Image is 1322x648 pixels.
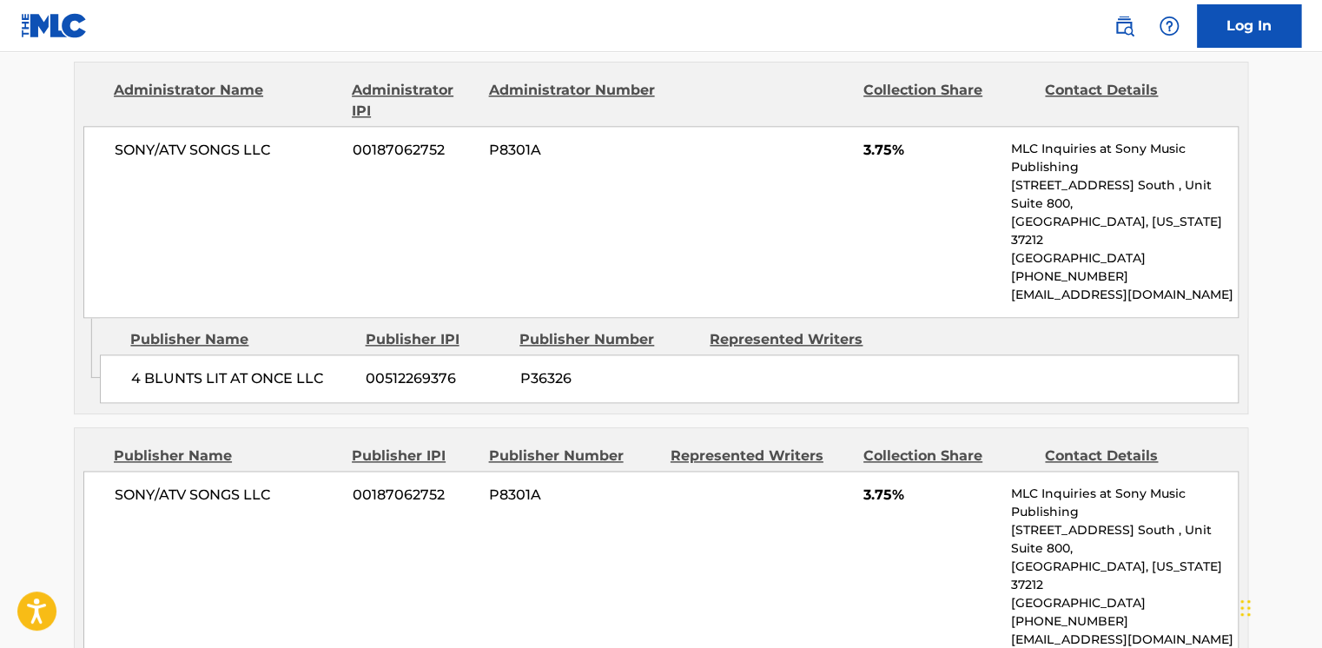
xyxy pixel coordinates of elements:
div: Publisher Number [488,446,657,466]
img: MLC Logo [21,13,88,38]
div: Collection Share [863,80,1032,122]
span: P36326 [519,368,697,389]
div: Contact Details [1045,446,1213,466]
span: 00187062752 [353,485,476,506]
p: MLC Inquiries at Sony Music Publishing [1011,485,1238,521]
span: 3.75% [863,485,998,506]
p: [GEOGRAPHIC_DATA] [1011,594,1238,612]
p: [STREET_ADDRESS] South , Unit Suite 800, [1011,521,1238,558]
span: P8301A [489,140,658,161]
img: help [1159,16,1180,36]
div: Represented Writers [671,446,850,466]
span: 00512269376 [366,368,506,389]
div: Help [1152,9,1186,43]
span: 00187062752 [353,140,476,161]
span: SONY/ATV SONGS LLC [115,140,340,161]
p: MLC Inquiries at Sony Music Publishing [1011,140,1238,176]
p: [PHONE_NUMBER] [1011,612,1238,631]
p: [EMAIL_ADDRESS][DOMAIN_NAME] [1011,286,1238,304]
a: Log In [1197,4,1301,48]
p: [GEOGRAPHIC_DATA] [1011,249,1238,268]
div: Publisher IPI [365,329,506,350]
div: Publisher Number [519,329,697,350]
p: [STREET_ADDRESS] South , Unit Suite 800, [1011,176,1238,213]
p: [PHONE_NUMBER] [1011,268,1238,286]
span: SONY/ATV SONGS LLC [115,485,340,506]
div: Publisher Name [130,329,352,350]
div: Publisher IPI [352,446,475,466]
div: Administrator Name [114,80,339,122]
span: 3.75% [863,140,998,161]
span: 4 BLUNTS LIT AT ONCE LLC [131,368,353,389]
div: Administrator IPI [352,80,475,122]
span: P8301A [489,485,658,506]
p: [GEOGRAPHIC_DATA], [US_STATE] 37212 [1011,558,1238,594]
div: Represented Writers [710,329,887,350]
div: Drag [1240,582,1251,634]
a: Public Search [1107,9,1141,43]
p: [GEOGRAPHIC_DATA], [US_STATE] 37212 [1011,213,1238,249]
div: Contact Details [1045,80,1213,122]
div: Administrator Number [488,80,657,122]
div: Publisher Name [114,446,339,466]
iframe: Chat Widget [1235,565,1322,648]
div: Collection Share [863,446,1032,466]
img: search [1114,16,1134,36]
